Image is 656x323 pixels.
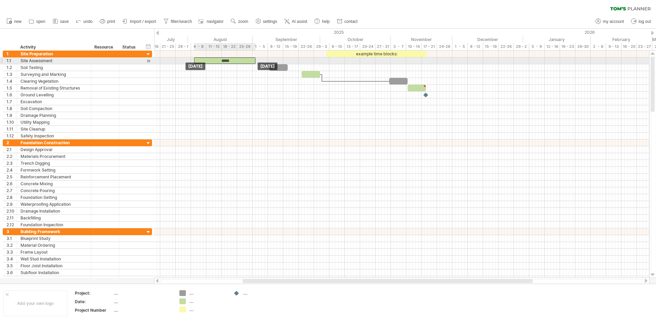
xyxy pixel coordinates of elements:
div: 21 - 25 [160,43,176,50]
div: Surveying and Marking [20,71,87,78]
div: 18 - 22 [222,43,237,50]
div: 3.6 [6,269,17,276]
div: [DATE] [258,63,277,70]
div: 1.2 [6,64,17,71]
div: Design Approval [20,146,87,153]
div: .... [114,307,171,313]
div: 12 - 16 [545,43,560,50]
div: Drainage Planning [20,112,87,119]
div: 1.4 [6,78,17,84]
div: November 2025 [391,36,452,43]
div: 25-29 [237,43,252,50]
div: example time blocks: [326,51,426,57]
div: Upper Story Framing [20,276,87,283]
div: Project: [75,290,112,296]
div: 15 - 19 [483,43,498,50]
a: undo [74,17,95,26]
div: 2.6 [6,180,17,187]
div: 3.4 [6,256,17,262]
div: Resource [94,44,115,51]
span: log out [639,19,651,24]
div: Waterproofing Application [20,201,87,207]
div: Soil Testing [20,64,87,71]
div: 22-26 [498,43,514,50]
div: Site Assessment [20,57,87,64]
a: log out [629,17,653,26]
span: navigator [207,19,223,24]
span: help [322,19,330,24]
div: Foundation Construction [20,139,87,146]
div: Formwork Setting [20,167,87,173]
div: Add your own logo [3,291,67,316]
div: Wall Stud Installation [20,256,87,262]
div: 2.7 [6,187,17,194]
div: 3 [6,228,17,235]
a: open [27,17,47,26]
span: AI assist [292,19,307,24]
div: 10 - 14 [406,43,422,50]
div: 2.11 [6,215,17,221]
div: 2.5 [6,174,17,180]
div: January 2026 [523,36,591,43]
span: zoom [238,19,248,24]
div: .... [114,290,171,296]
div: 2.4 [6,167,17,173]
div: Frame Layout [20,249,87,255]
div: February 2026 [591,36,652,43]
div: 2.9 [6,201,17,207]
div: Material Ordering [20,242,87,248]
a: settings [254,17,279,26]
div: Floor Joist Installation [20,263,87,269]
div: 3 - 7 [391,43,406,50]
div: 2.2 [6,153,17,160]
span: my account [603,19,624,24]
div: Foundation Inspection [20,221,87,228]
div: 3.5 [6,263,17,269]
div: .... [189,307,227,312]
div: 1.9 [6,112,17,119]
div: 1.5 [6,85,17,91]
div: Blueprint Study [20,235,87,242]
div: 6 - 10 [329,43,345,50]
div: 3.7 [6,276,17,283]
div: 11 - 15 [206,43,222,50]
div: Ground Levelling [20,92,87,98]
div: Excavation [20,98,87,105]
div: Project Number [75,307,112,313]
div: 1.8 [6,105,17,112]
div: 1.11 [6,126,17,132]
span: open [36,19,45,24]
div: Backfilling [20,215,87,221]
div: Clearing Vegetation [20,78,87,84]
div: 27 - 31 [375,43,391,50]
div: 1.6 [6,92,17,98]
a: my account [594,17,626,26]
a: import / export [121,17,158,26]
div: Site Cleanup [20,126,87,132]
div: Utility Mapping [20,119,87,125]
a: save [51,17,71,26]
div: 3.1 [6,235,17,242]
div: Removal of Existing Structures [20,85,87,91]
div: 26-30 [575,43,591,50]
div: Foundation Setting [20,194,87,201]
span: filter/search [171,19,192,24]
div: Concrete Mixing [20,180,87,187]
a: AI assist [283,17,309,26]
div: September 2025 [252,36,320,43]
div: Reinforcement Placement [20,174,87,180]
div: [DATE] [186,63,205,70]
div: Concrete Pouring [20,187,87,194]
div: December 2025 [452,36,523,43]
div: Soil Compaction [20,105,87,112]
div: Subfloor Installation [20,269,87,276]
div: 2.1 [6,146,17,153]
div: 1 - 5 [452,43,468,50]
span: contact [344,19,358,24]
div: 2 [6,139,17,146]
div: 3.3 [6,249,17,255]
div: 8 - 12 [468,43,483,50]
div: 2.10 [6,208,17,214]
div: Status [122,44,137,51]
div: 1 [6,51,17,57]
